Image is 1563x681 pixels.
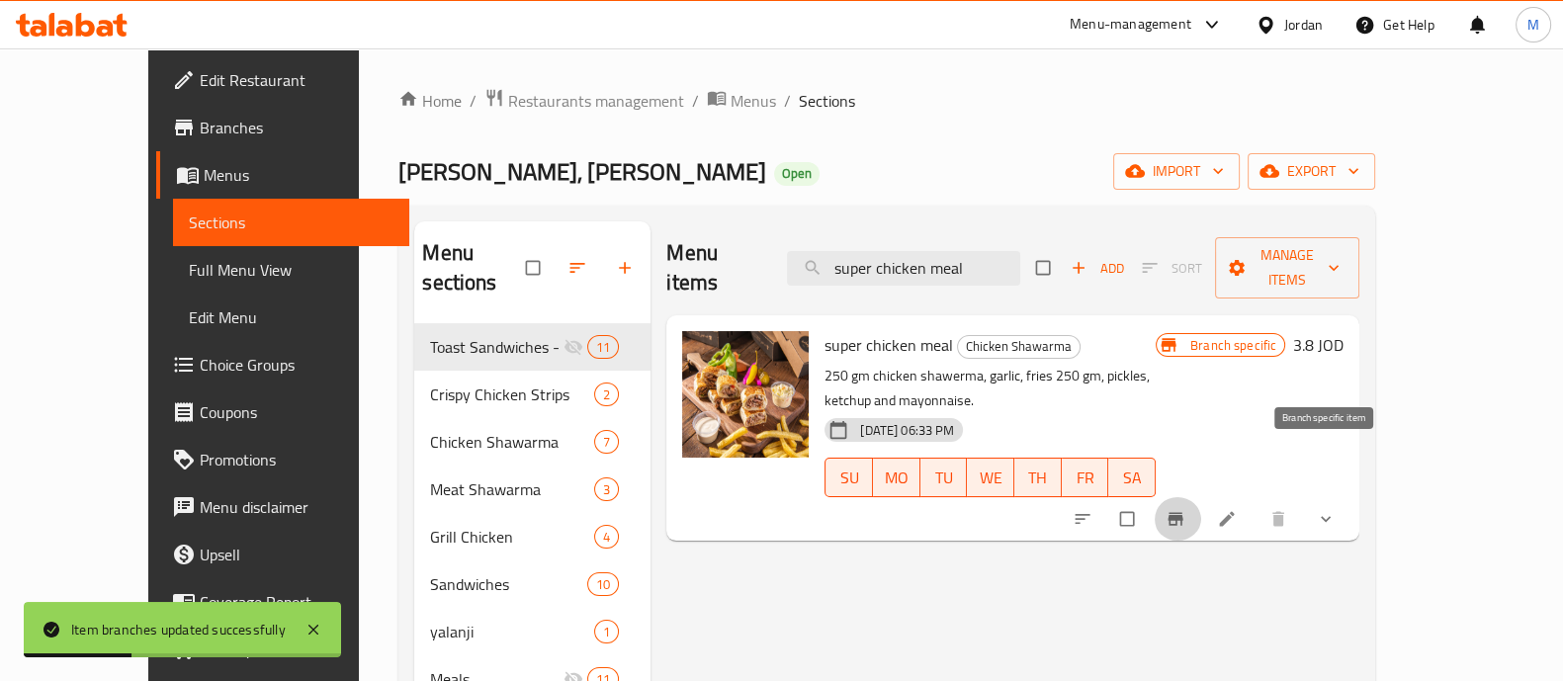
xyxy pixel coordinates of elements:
[873,458,920,497] button: MO
[414,513,651,560] div: Grill Chicken4
[430,430,594,454] span: Chicken Shawarma
[595,385,618,404] span: 2
[825,458,873,497] button: SU
[200,495,393,519] span: Menu disclaimer
[833,464,865,492] span: SU
[414,371,651,418] div: Crispy Chicken Strips2
[156,341,409,388] a: Choice Groups
[594,383,619,406] div: items
[414,323,651,371] div: Toast Sandwiches - Lagta collection - best seller11
[1108,500,1150,538] span: Select to update
[1070,13,1191,37] div: Menu-management
[1263,159,1359,184] span: export
[414,560,651,608] div: Sandwiches10
[430,383,594,406] span: Crispy Chicken Strips
[173,199,409,246] a: Sections
[156,104,409,151] a: Branches
[774,165,820,182] span: Open
[556,246,603,290] span: Sort sections
[588,338,618,357] span: 11
[200,590,393,614] span: Coverage Report
[1257,497,1304,541] button: delete
[975,464,1006,492] span: WE
[200,448,393,471] span: Promotions
[430,335,564,359] div: Toast Sandwiches - Lagta collection - best seller
[1154,497,1201,541] button: Branch-specific-item
[784,89,791,113] li: /
[587,335,619,359] div: items
[71,619,286,640] div: Item branches updated successfully
[1116,464,1148,492] span: SA
[595,480,618,499] span: 3
[200,638,393,661] span: Grocery Checklist
[200,543,393,566] span: Upsell
[484,88,684,114] a: Restaurants management
[595,433,618,452] span: 7
[189,258,393,282] span: Full Menu View
[1066,253,1129,284] span: Add item
[1215,237,1359,298] button: Manage items
[173,246,409,294] a: Full Menu View
[1129,253,1215,284] span: Select section first
[470,89,477,113] li: /
[1113,153,1240,190] button: import
[920,458,968,497] button: TU
[1022,464,1054,492] span: TH
[156,483,409,531] a: Menu disclaimer
[881,464,912,492] span: MO
[156,578,409,626] a: Coverage Report
[430,620,594,643] span: yalanji
[156,531,409,578] a: Upsell
[595,528,618,547] span: 4
[430,477,594,501] span: Meat Shawarma
[1248,153,1375,190] button: export
[398,149,766,194] span: [PERSON_NAME], [PERSON_NAME]
[564,337,583,357] svg: Inactive section
[200,116,393,139] span: Branches
[587,572,619,596] div: items
[430,525,594,549] span: Grill Chicken
[1070,464,1101,492] span: FR
[173,294,409,341] a: Edit Menu
[430,572,587,596] span: Sandwiches
[1024,249,1066,287] span: Select section
[594,620,619,643] div: items
[414,608,651,655] div: yalanji1
[1182,336,1284,355] span: Branch specific
[414,418,651,466] div: Chicken Shawarma7
[1284,14,1323,36] div: Jordan
[1304,497,1351,541] button: show more
[200,68,393,92] span: Edit Restaurant
[1061,497,1108,541] button: sort-choices
[595,623,618,641] span: 1
[682,331,809,458] img: super chicken meal
[414,466,651,513] div: Meat Shawarma3
[594,525,619,549] div: items
[1062,458,1109,497] button: FR
[852,421,962,440] span: [DATE] 06:33 PM
[825,330,953,360] span: super chicken meal
[514,249,556,287] span: Select all sections
[594,477,619,501] div: items
[957,335,1081,359] div: Chicken Shawarma
[508,89,684,113] span: Restaurants management
[156,388,409,436] a: Coupons
[928,464,960,492] span: TU
[707,88,776,114] a: Menus
[799,89,855,113] span: Sections
[731,89,776,113] span: Menus
[156,436,409,483] a: Promotions
[825,364,1156,413] p: 250 gm chicken shawerma, garlic, fries 250 gm, pickles, ketchup and mayonnaise.
[422,238,526,298] h2: Menu sections
[1108,458,1156,497] button: SA
[594,430,619,454] div: items
[1293,331,1344,359] h6: 3.8 JOD
[156,151,409,199] a: Menus
[1231,243,1344,293] span: Manage items
[200,353,393,377] span: Choice Groups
